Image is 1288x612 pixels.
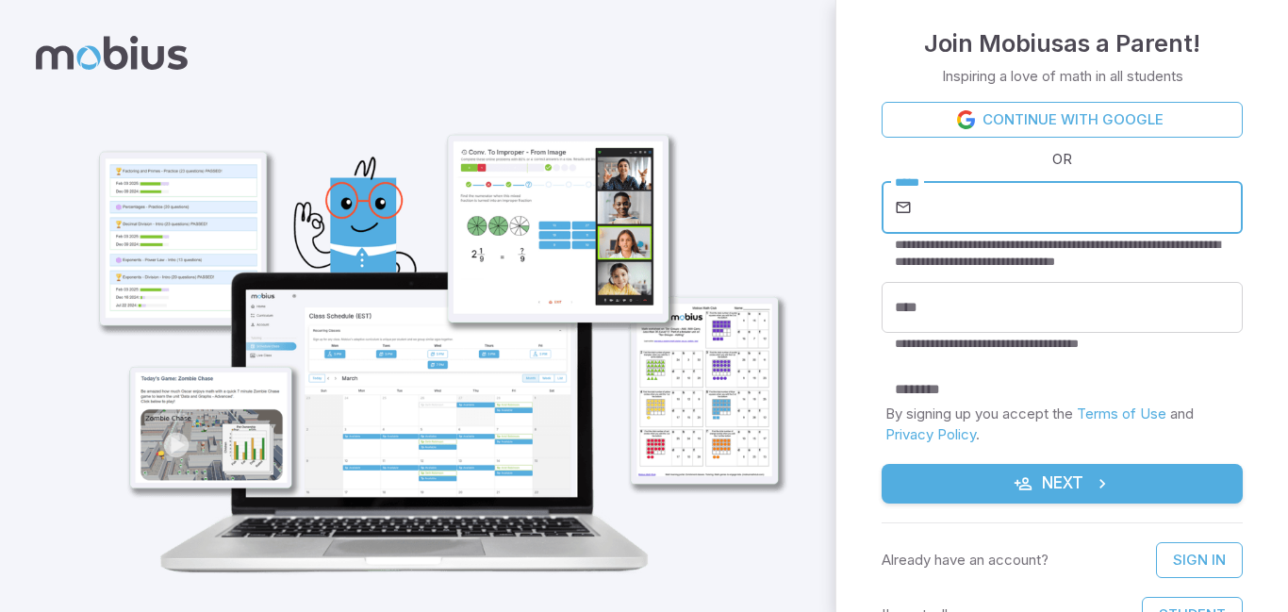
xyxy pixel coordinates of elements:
span: OR [1048,149,1077,170]
img: parent_1-illustration [62,53,802,596]
a: Privacy Policy [885,425,976,443]
button: Next [882,464,1243,504]
p: By signing up you accept the and . [885,404,1239,445]
p: Already have an account? [882,550,1049,571]
a: Sign In [1156,542,1243,578]
a: Terms of Use [1077,405,1166,422]
p: Inspiring a love of math in all students [942,66,1183,87]
a: Continue with Google [882,102,1243,138]
h4: Join Mobius as a Parent ! [924,25,1200,62]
